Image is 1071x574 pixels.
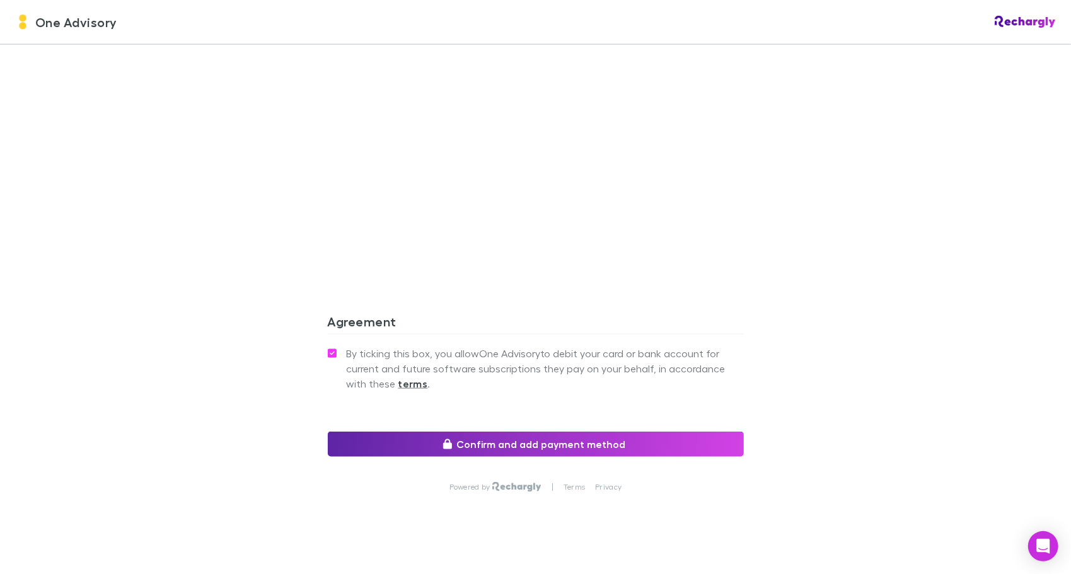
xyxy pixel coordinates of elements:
[995,16,1056,28] img: Rechargly Logo
[35,13,117,32] span: One Advisory
[1028,531,1058,561] div: Open Intercom Messenger
[492,482,541,492] img: Rechargly Logo
[15,14,30,30] img: One Advisory's Logo
[552,482,553,492] p: |
[328,314,744,334] h3: Agreement
[449,482,493,492] p: Powered by
[328,432,744,457] button: Confirm and add payment method
[595,482,622,492] a: Privacy
[347,346,744,391] span: By ticking this box, you allow One Advisory to debit your card or bank account for current and fu...
[564,482,585,492] a: Terms
[398,377,428,390] strong: terms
